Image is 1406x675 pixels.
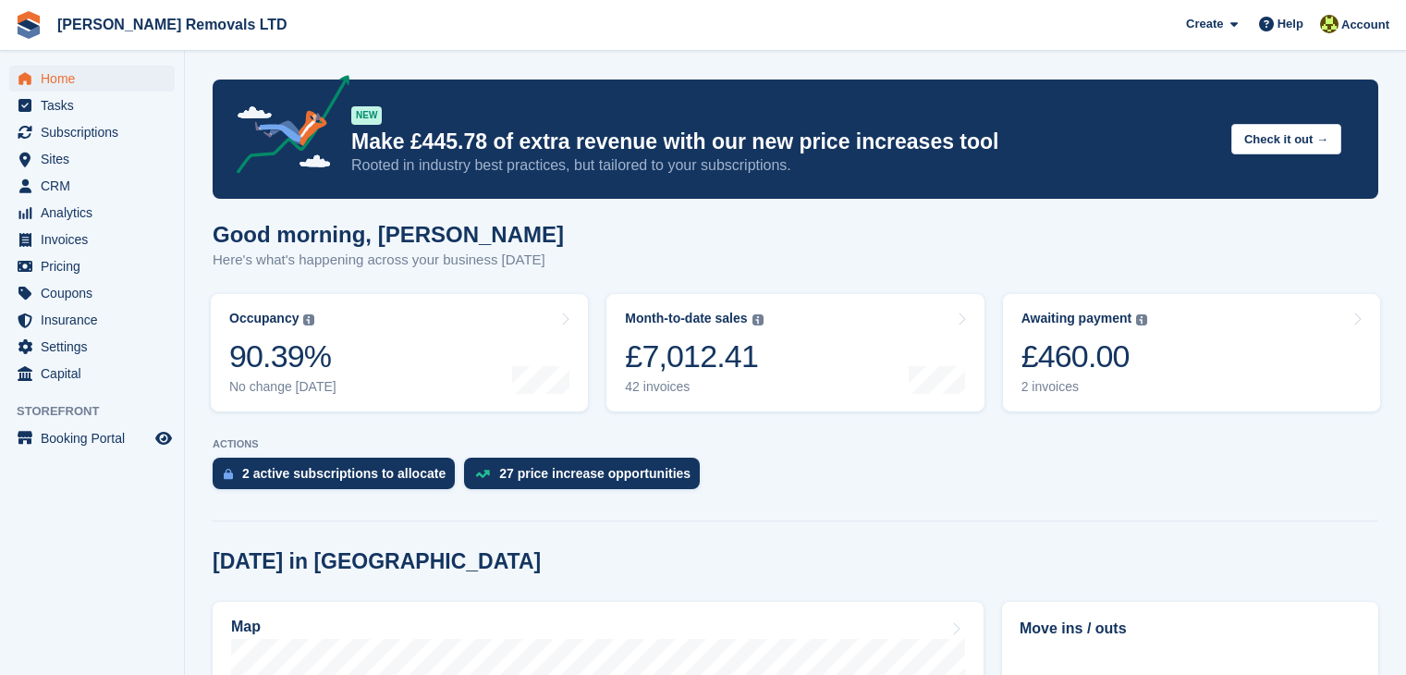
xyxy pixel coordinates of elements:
[1136,314,1147,325] img: icon-info-grey-7440780725fd019a000dd9b08b2336e03edf1995a4989e88bcd33f0948082b44.svg
[1186,15,1223,33] span: Create
[464,458,709,498] a: 27 price increase opportunities
[1231,124,1341,154] button: Check it out →
[9,119,175,145] a: menu
[221,75,350,180] img: price-adjustments-announcement-icon-8257ccfd72463d97f412b2fc003d46551f7dbcb40ab6d574587a9cd5c0d94...
[9,280,175,306] a: menu
[1341,16,1389,34] span: Account
[213,250,564,271] p: Here's what's happening across your business [DATE]
[9,307,175,333] a: menu
[213,222,564,247] h1: Good morning, [PERSON_NAME]
[41,334,152,360] span: Settings
[41,227,152,252] span: Invoices
[229,337,336,375] div: 90.39%
[17,402,184,421] span: Storefront
[9,66,175,92] a: menu
[351,129,1216,155] p: Make £445.78 of extra revenue with our new price increases tool
[41,280,152,306] span: Coupons
[41,146,152,172] span: Sites
[9,146,175,172] a: menu
[153,427,175,449] a: Preview store
[213,549,541,574] h2: [DATE] in [GEOGRAPHIC_DATA]
[213,458,464,498] a: 2 active subscriptions to allocate
[9,92,175,118] a: menu
[9,173,175,199] a: menu
[242,466,446,481] div: 2 active subscriptions to allocate
[625,379,763,395] div: 42 invoices
[9,361,175,387] a: menu
[499,466,691,481] div: 27 price increase opportunities
[211,294,588,411] a: Occupancy 90.39% No change [DATE]
[231,619,261,635] h2: Map
[625,337,763,375] div: £7,012.41
[41,173,152,199] span: CRM
[625,311,747,326] div: Month-to-date sales
[50,9,295,40] a: [PERSON_NAME] Removals LTD
[752,314,764,325] img: icon-info-grey-7440780725fd019a000dd9b08b2336e03edf1995a4989e88bcd33f0948082b44.svg
[9,227,175,252] a: menu
[1020,618,1361,640] h2: Move ins / outs
[1278,15,1303,33] span: Help
[224,468,233,480] img: active_subscription_to_allocate_icon-d502201f5373d7db506a760aba3b589e785aa758c864c3986d89f69b8ff3...
[303,314,314,325] img: icon-info-grey-7440780725fd019a000dd9b08b2336e03edf1995a4989e88bcd33f0948082b44.svg
[1320,15,1339,33] img: Sean Glenn
[475,470,490,478] img: price_increase_opportunities-93ffe204e8149a01c8c9dc8f82e8f89637d9d84a8eef4429ea346261dce0b2c0.svg
[41,307,152,333] span: Insurance
[41,92,152,118] span: Tasks
[9,253,175,279] a: menu
[41,66,152,92] span: Home
[1003,294,1380,411] a: Awaiting payment £460.00 2 invoices
[229,311,299,326] div: Occupancy
[41,361,152,387] span: Capital
[9,200,175,226] a: menu
[351,155,1216,176] p: Rooted in industry best practices, but tailored to your subscriptions.
[606,294,984,411] a: Month-to-date sales £7,012.41 42 invoices
[41,253,152,279] span: Pricing
[41,119,152,145] span: Subscriptions
[41,200,152,226] span: Analytics
[15,11,43,39] img: stora-icon-8386f47178a22dfd0bd8f6a31ec36ba5ce8667c1dd55bd0f319d3a0aa187defe.svg
[351,106,382,125] div: NEW
[41,425,152,451] span: Booking Portal
[213,438,1378,450] p: ACTIONS
[9,425,175,451] a: menu
[1021,311,1132,326] div: Awaiting payment
[9,334,175,360] a: menu
[1021,337,1148,375] div: £460.00
[1021,379,1148,395] div: 2 invoices
[229,379,336,395] div: No change [DATE]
